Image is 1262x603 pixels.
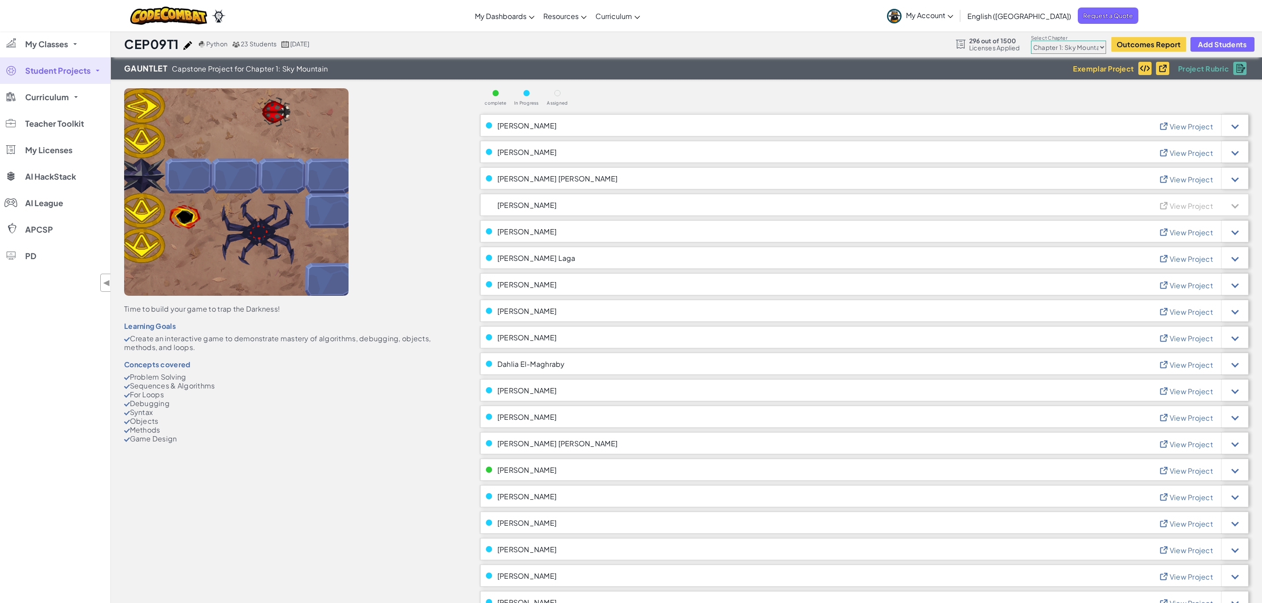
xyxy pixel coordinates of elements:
[1159,492,1172,501] img: IconViewProject_Blue.svg
[969,37,1020,44] span: 296 out of 1500
[497,122,557,129] span: [PERSON_NAME]
[1170,122,1213,131] span: View Project
[1159,386,1172,395] img: IconViewProject_Blue.svg
[1170,572,1213,581] span: View Project
[124,376,130,380] img: CheckMark.svg
[25,173,76,181] span: AI HackStack
[124,437,130,442] img: CheckMark.svg
[1170,334,1213,343] span: View Project
[497,466,557,474] span: [PERSON_NAME]
[1159,280,1172,289] img: IconViewProject_Blue.svg
[124,334,454,352] li: Create an interactive game to demonstrate mastery of algorithms, debugging, objects, methods, and...
[475,11,527,21] span: My Dashboards
[1140,65,1150,72] img: IconExemplarCode.svg
[497,413,557,421] span: [PERSON_NAME]
[1170,413,1213,422] span: View Project
[1158,63,1171,72] img: IconViewProject_Black.svg
[1170,281,1213,290] span: View Project
[969,44,1020,51] span: Licenses Applied
[883,2,958,30] a: My Account
[497,148,557,156] span: [PERSON_NAME]
[206,40,227,48] span: Python
[124,411,130,415] img: CheckMark.svg
[124,361,454,368] div: Concepts covered
[130,7,208,25] img: CodeCombat logo
[1159,227,1172,236] img: IconViewProject_Blue.svg
[232,41,240,48] img: MultipleUsers.png
[124,402,130,407] img: CheckMark.svg
[1159,439,1172,448] img: IconViewProject_Blue.svg
[172,65,328,72] span: Capstone Project for Chapter 1: Sky Mountain
[124,420,130,424] img: CheckMark.svg
[1170,387,1213,396] span: View Project
[124,434,454,443] li: Game Design
[497,440,618,447] span: [PERSON_NAME] [PERSON_NAME]
[212,9,226,23] img: Ozaria
[124,62,167,75] span: Gauntlet
[1159,571,1172,580] img: IconViewProject_Blue.svg
[497,572,557,580] span: [PERSON_NAME]
[1170,466,1213,475] span: View Project
[124,408,454,417] li: Syntax
[1031,34,1106,41] label: Select Chapter
[1159,121,1172,130] img: IconViewProject_Blue.svg
[595,11,632,21] span: Curriculum
[25,146,72,154] span: My Licenses
[1078,8,1138,24] a: Request a Quote
[25,199,63,207] span: AI League
[497,334,557,341] span: [PERSON_NAME]
[1170,519,1213,528] span: View Project
[1170,148,1213,158] span: View Project
[1170,175,1213,184] span: View Project
[124,305,454,313] div: Time to build your game to trap the Darkness!
[1170,493,1213,502] span: View Project
[124,381,454,390] li: Sequences & Algorithms
[497,254,576,262] span: [PERSON_NAME] Laga
[25,67,91,75] span: Student Projects
[1159,545,1172,554] img: IconViewProject_Blue.svg
[1159,147,1172,157] img: IconViewProject_Blue.svg
[497,387,557,394] span: [PERSON_NAME]
[124,36,179,53] h1: CEP09T1
[1159,200,1172,210] img: IconViewProject_Gray.svg
[485,101,506,106] span: complete
[547,101,568,106] span: Assigned
[497,175,618,182] span: [PERSON_NAME] [PERSON_NAME]
[963,4,1076,28] a: English ([GEOGRAPHIC_DATA])
[124,429,130,433] img: CheckMark.svg
[1170,201,1213,211] span: View Project
[1159,306,1172,316] img: IconViewProject_Blue.svg
[543,11,579,21] span: Resources
[1159,412,1172,422] img: IconViewProject_Blue.svg
[1159,333,1172,342] img: IconViewProject_Blue.svg
[497,228,557,235] span: [PERSON_NAME]
[1159,359,1172,369] img: IconViewProject_Blue.svg
[1159,465,1172,475] img: IconViewProject_Blue.svg
[25,40,68,48] span: My Classes
[25,120,84,128] span: Teacher Toolkit
[103,276,110,289] span: ◀
[124,393,130,398] img: CheckMark.svg
[1111,37,1186,52] button: Outcomes Report
[497,493,557,500] span: [PERSON_NAME]
[470,4,539,28] a: My Dashboards
[497,360,565,368] span: Dahlia El-Maghraby
[1236,64,1245,73] img: IconRubric.svg
[1170,360,1213,369] span: View Project
[1198,41,1247,48] span: Add Students
[281,41,289,48] img: calendar.svg
[124,373,454,381] li: Problem Solving
[124,426,454,434] li: Methods
[290,40,309,48] span: [DATE]
[497,307,557,315] span: [PERSON_NAME]
[1159,518,1172,528] img: IconViewProject_Blue.svg
[906,11,953,20] span: My Account
[1190,37,1254,52] button: Add Students
[497,546,557,553] span: [PERSON_NAME]
[25,93,69,101] span: Curriculum
[124,399,454,408] li: Debugging
[1159,174,1172,183] img: IconViewProject_Blue.svg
